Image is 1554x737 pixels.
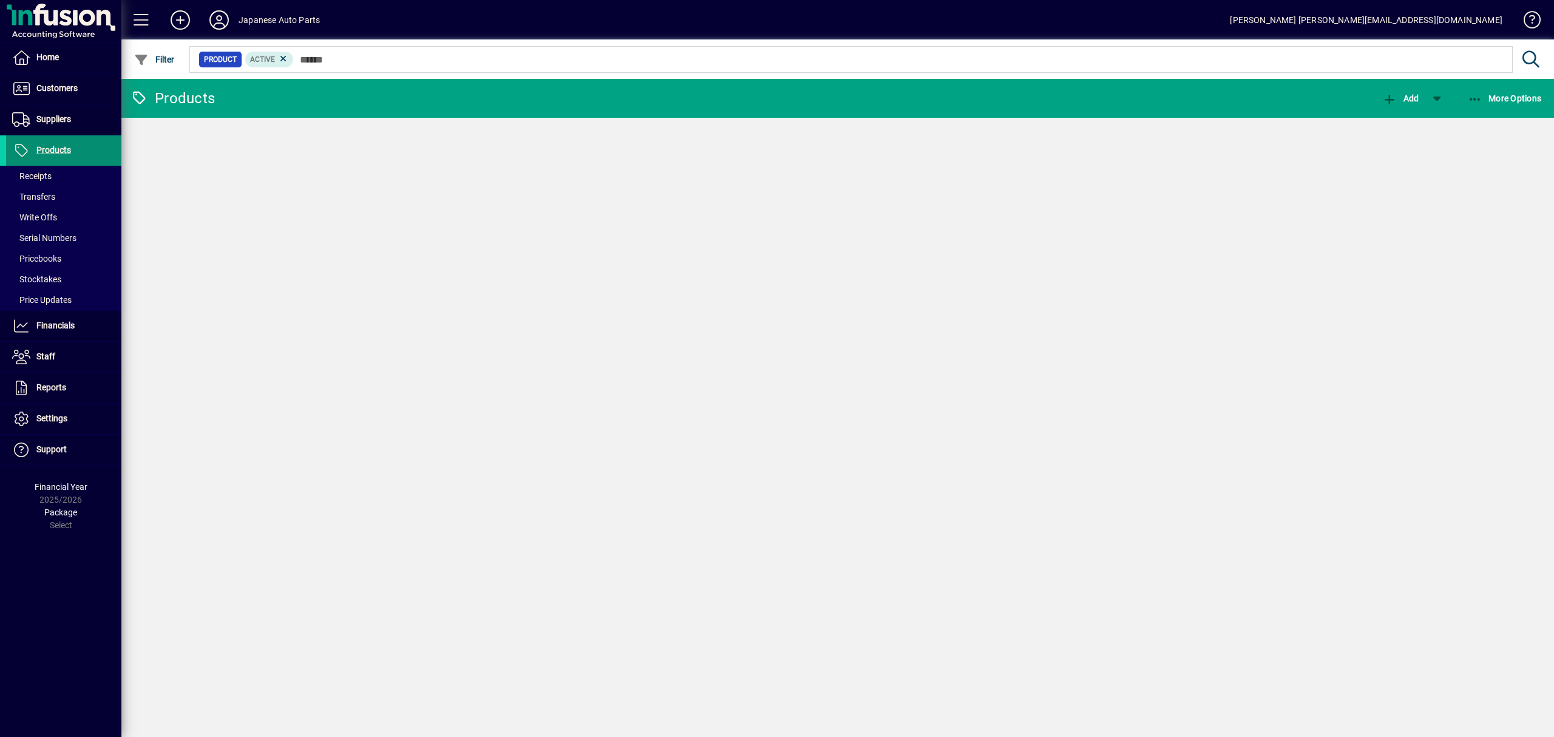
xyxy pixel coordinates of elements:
span: Suppliers [36,114,71,124]
span: Financial Year [35,482,87,492]
span: Financials [36,321,75,330]
a: Stocktakes [6,269,121,290]
span: Filter [134,55,175,64]
mat-chip: Activation Status: Active [245,52,294,67]
a: Financials [6,311,121,341]
span: Home [36,52,59,62]
button: Filter [131,49,178,70]
span: Products [36,145,71,155]
div: Japanese Auto Parts [239,10,320,30]
button: Add [161,9,200,31]
a: Customers [6,73,121,104]
span: Transfers [12,192,55,202]
span: Stocktakes [12,274,61,284]
button: Add [1379,87,1422,109]
div: [PERSON_NAME] [PERSON_NAME][EMAIL_ADDRESS][DOMAIN_NAME] [1230,10,1502,30]
span: Customers [36,83,78,93]
span: Receipts [12,171,52,181]
a: Pricebooks [6,248,121,269]
a: Support [6,435,121,465]
span: Add [1382,93,1419,103]
a: Write Offs [6,207,121,228]
span: Support [36,444,67,454]
span: Package [44,508,77,517]
a: Home [6,42,121,73]
span: Product [204,53,237,66]
button: Profile [200,9,239,31]
span: Settings [36,413,67,423]
a: Staff [6,342,121,372]
a: Transfers [6,186,121,207]
span: More Options [1468,93,1542,103]
a: Suppliers [6,104,121,135]
a: Receipts [6,166,121,186]
span: Active [250,55,275,64]
a: Knowledge Base [1515,2,1539,42]
span: Serial Numbers [12,233,76,243]
span: Write Offs [12,212,57,222]
span: Pricebooks [12,254,61,263]
a: Reports [6,373,121,403]
a: Serial Numbers [6,228,121,248]
span: Price Updates [12,295,72,305]
a: Settings [6,404,121,434]
div: Products [131,89,215,108]
a: Price Updates [6,290,121,310]
span: Staff [36,352,55,361]
button: More Options [1465,87,1545,109]
span: Reports [36,382,66,392]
